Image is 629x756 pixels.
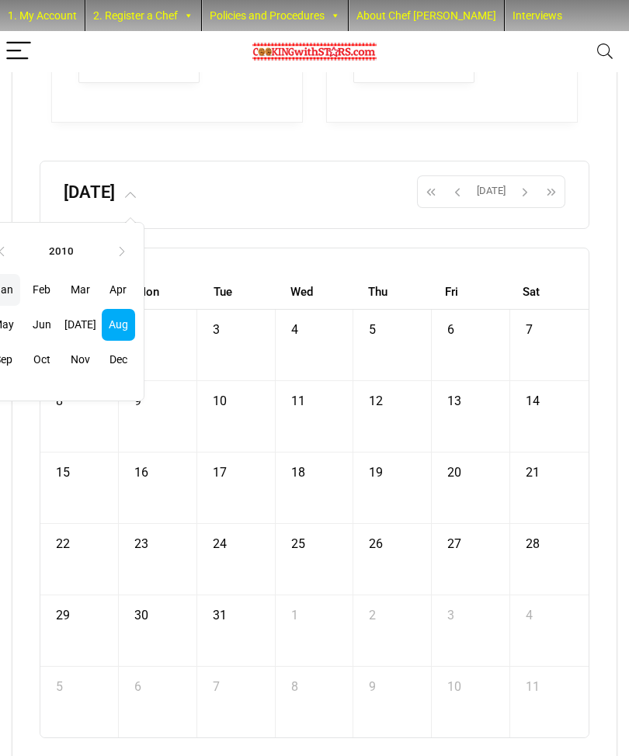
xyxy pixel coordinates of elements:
[40,595,119,667] td: August 29, 2010
[518,310,540,342] a: August 7, 2010
[205,310,228,342] a: August 3, 2010
[440,453,469,485] a: August 20, 2010
[510,453,589,524] td: August 21, 2010
[276,310,354,381] td: August 4, 2010
[197,524,276,595] td: August 24, 2010
[197,381,276,453] td: August 10, 2010
[40,453,119,524] td: August 15, 2010
[518,667,547,699] a: September 11, 2010
[197,595,276,667] td: August 31, 2010
[64,274,97,306] span: Mar
[64,309,97,341] span: [DATE]
[353,667,432,737] td: September 9, 2010
[586,31,624,72] button: Search
[440,667,469,699] a: September 10, 2010
[518,453,547,485] a: August 21, 2010
[48,595,78,628] a: August 29, 2010
[510,381,589,453] td: August 14, 2010
[119,310,197,381] td: August 2, 2010
[353,310,432,381] td: August 5, 2010
[432,310,510,381] td: August 6, 2010
[64,182,144,202] h2: [DATE]
[102,309,135,341] span: Aug
[520,279,543,304] a: Saturday
[102,274,135,306] span: Apr
[432,453,510,524] td: August 20, 2010
[210,279,235,304] a: Tuesday
[440,595,462,628] a: September 3, 2010
[133,279,162,304] a: Monday
[510,595,589,667] td: September 4, 2010
[518,381,547,414] a: August 14, 2010
[510,310,589,381] td: August 7, 2010
[442,279,461,304] a: Friday
[353,524,432,595] td: August 26, 2010
[40,381,119,453] td: August 8, 2010
[432,667,510,737] td: September 10, 2010
[518,524,547,557] a: August 28, 2010
[108,238,134,265] th: ›
[48,453,78,485] a: August 15, 2010
[276,595,354,667] td: September 1, 2010
[197,453,276,524] td: August 17, 2010
[119,667,197,737] td: September 6, 2010
[440,310,462,342] a: August 6, 2010
[276,524,354,595] td: August 25, 2010
[432,524,510,595] td: August 27, 2010
[197,667,276,737] td: September 7, 2010
[115,182,144,202] button: ‹2010›JanFebMarAprMayJun[DATE]AugSepOctNovDec
[25,274,58,306] span: Feb
[205,667,228,699] a: September 7, 2010
[283,453,313,485] a: August 18, 2010
[361,381,391,414] a: August 12, 2010
[205,524,235,557] a: August 24, 2010
[119,453,197,524] td: August 16, 2010
[365,279,391,304] a: Thursday
[119,595,197,667] td: August 30, 2010
[25,309,58,341] span: Jun
[102,344,135,376] span: Dec
[283,524,313,557] a: August 25, 2010
[353,595,432,667] td: September 2, 2010
[127,524,156,557] a: August 23, 2010
[518,595,540,628] a: September 4, 2010
[252,43,377,61] img: Chef Paula's Cooking With Stars
[471,175,512,208] button: [DATE]
[48,524,78,557] a: August 22, 2010
[432,595,510,667] td: September 3, 2010
[432,381,510,453] td: August 13, 2010
[205,595,235,628] a: August 31, 2010
[276,381,354,453] td: August 11, 2010
[361,453,391,485] a: August 19, 2010
[276,667,354,737] td: September 8, 2010
[40,667,119,737] td: September 5, 2010
[361,310,384,342] a: August 5, 2010
[205,453,235,485] a: August 17, 2010
[25,344,58,376] span: Oct
[361,524,391,557] a: August 26, 2010
[40,524,119,595] td: August 22, 2010
[127,453,156,485] a: August 16, 2010
[127,595,156,628] a: August 30, 2010
[353,381,432,453] td: August 12, 2010
[440,381,469,414] a: August 13, 2010
[276,453,354,524] td: August 18, 2010
[287,279,316,304] a: Wednesday
[119,381,197,453] td: August 9, 2010
[205,381,235,414] a: August 10, 2010
[444,175,471,208] button: Previous month
[64,344,97,376] span: Nov
[510,524,589,595] td: August 28, 2010
[48,667,71,699] a: September 5, 2010
[283,595,306,628] a: September 1, 2010
[512,175,538,208] button: Next month
[361,667,384,699] a: September 9, 2010
[417,175,444,208] button: Previous year
[283,310,306,342] a: August 4, 2010
[361,595,384,628] a: September 2, 2010
[283,667,306,699] a: September 8, 2010
[119,524,197,595] td: August 23, 2010
[538,175,565,208] button: Next year
[510,667,589,737] td: September 11, 2010
[197,310,276,381] td: August 3, 2010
